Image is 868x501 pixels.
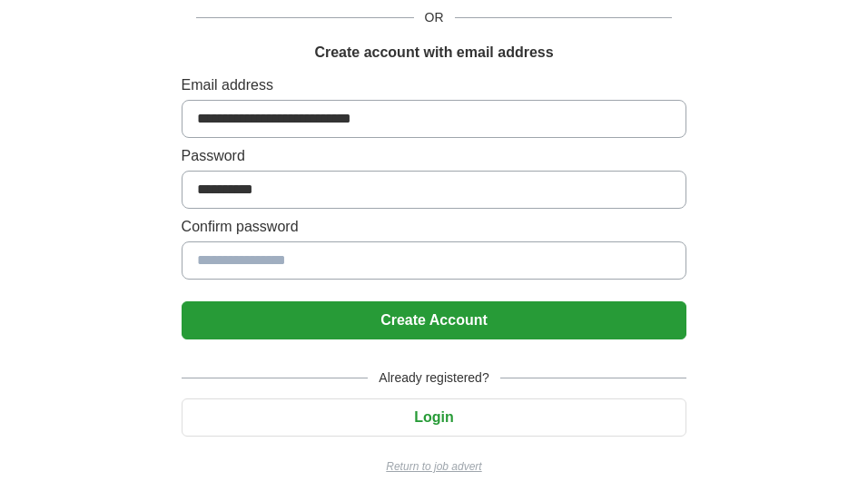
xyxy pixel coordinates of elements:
h1: Create account with email address [314,42,553,64]
a: Return to job advert [182,458,687,475]
button: Login [182,398,687,437]
label: Password [182,145,687,167]
button: Create Account [182,301,687,339]
span: Already registered? [368,368,499,388]
span: OR [414,8,455,27]
a: Login [182,409,687,425]
label: Confirm password [182,216,687,238]
label: Email address [182,74,687,96]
